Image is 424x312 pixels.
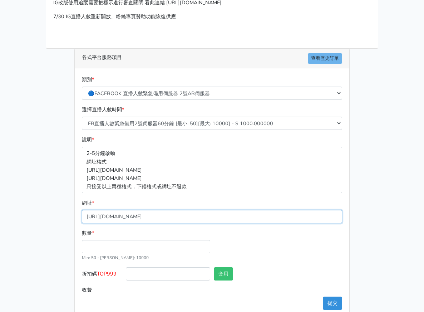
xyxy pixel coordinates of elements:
[82,199,94,207] label: 網址
[53,13,371,21] p: 7/30 IG直播人數重新開放、粉絲專頁贊助功能恢復供應
[82,210,342,223] input: 這邊填入網址
[214,267,233,281] button: 套用
[97,270,117,277] span: TOP999
[75,49,349,68] div: 各式平台服務項目
[82,136,94,144] label: 說明
[82,75,94,84] label: 類別
[82,106,124,114] label: 選擇直播人數時間
[82,229,94,237] label: 數量
[82,147,342,193] p: 2-5分鐘啟動 網址格式 [URL][DOMAIN_NAME] [URL][DOMAIN_NAME] 只接受以上兩種格式，下錯格式或網址不退款
[82,255,149,260] small: Min: 50 - [PERSON_NAME]: 10000
[80,283,124,297] label: 收費
[308,53,342,64] a: 查看歷史訂單
[323,297,342,310] button: 提交
[80,267,124,283] label: 折扣碼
